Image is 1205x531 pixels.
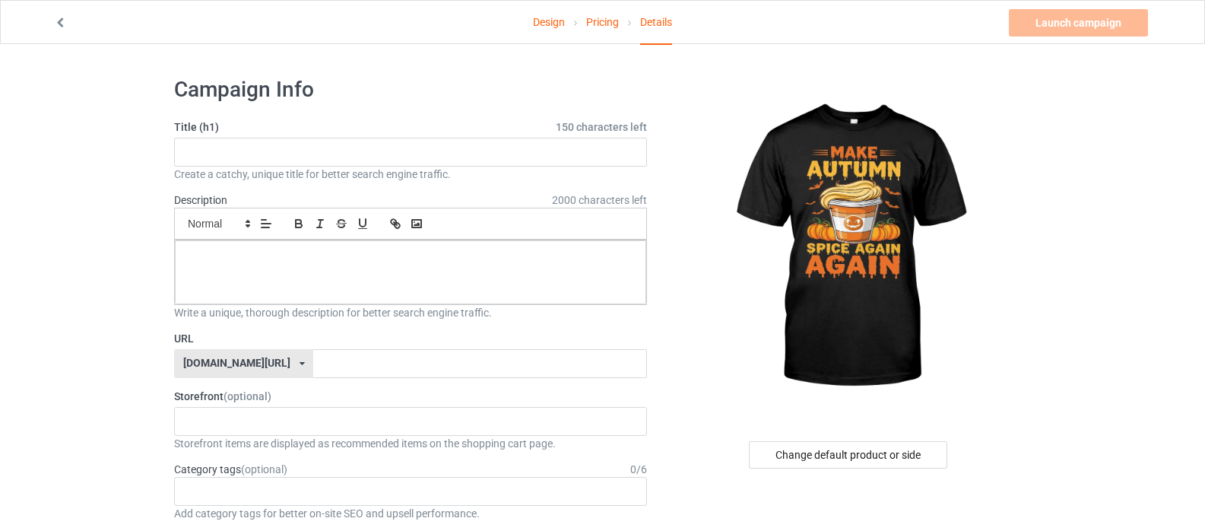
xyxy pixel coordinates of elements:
[174,506,647,521] div: Add category tags for better on-site SEO and upsell performance.
[533,1,565,43] a: Design
[586,1,619,43] a: Pricing
[174,436,647,451] div: Storefront items are displayed as recommended items on the shopping cart page.
[749,441,947,469] div: Change default product or side
[174,305,647,320] div: Write a unique, thorough description for better search engine traffic.
[174,119,647,135] label: Title (h1)
[183,358,290,368] div: [DOMAIN_NAME][URL]
[174,194,227,206] label: Description
[556,119,647,135] span: 150 characters left
[552,192,647,208] span: 2000 characters left
[224,390,271,402] span: (optional)
[174,167,647,182] div: Create a catchy, unique title for better search engine traffic.
[241,463,287,475] span: (optional)
[630,462,647,477] div: 0 / 6
[174,331,647,346] label: URL
[174,462,287,477] label: Category tags
[640,1,672,45] div: Details
[174,76,647,103] h1: Campaign Info
[174,389,647,404] label: Storefront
